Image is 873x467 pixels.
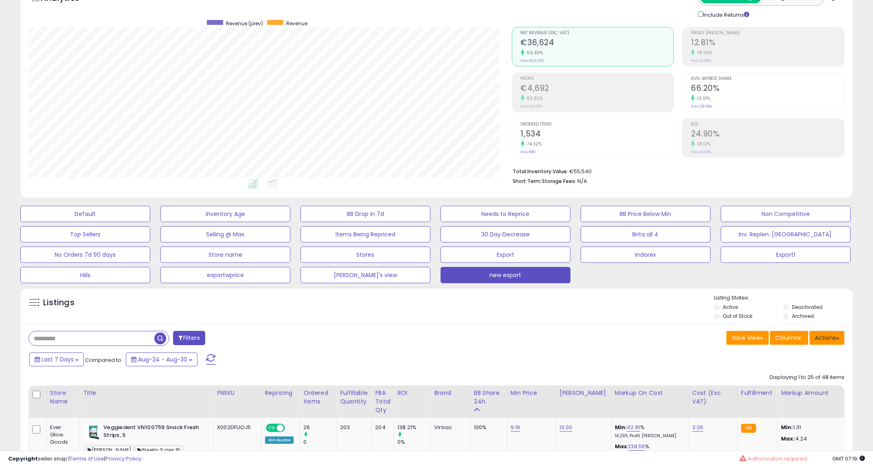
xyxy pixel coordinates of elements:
small: 13.01% [695,95,710,101]
label: Out of Stock [723,313,752,319]
span: Ordered Items [521,122,674,127]
div: seller snap | | [8,455,141,463]
div: Ordered Items [303,389,333,406]
span: Profit [521,77,674,81]
span: 2025-09-7 07:19 GMT [832,455,865,463]
span: Avg. Buybox Share [691,77,844,81]
small: 18.06% [695,50,712,56]
div: 138.21% [397,424,430,431]
small: Prev: 58.58% [691,104,712,109]
span: Aug-24 - Aug-30 [138,355,187,363]
button: exportwprice [160,267,290,283]
p: 1.31 [781,424,849,431]
a: 3.06 [692,423,704,432]
button: new export [441,267,570,283]
div: BB Share 24h. [474,389,504,406]
button: Inventory Age [160,206,290,222]
label: Active [723,304,738,311]
button: Actions [809,331,844,345]
div: Min Price [511,389,553,397]
div: Markup on Cost [615,389,685,397]
div: 0% [397,438,430,446]
h2: 12.81% [691,38,844,49]
th: The percentage added to the cost of goods (COGS) that forms the calculator for Min & Max prices. [611,385,689,418]
small: 83.82% [524,95,543,101]
button: No Orders 7d 90 days [20,247,150,263]
span: ON [267,425,277,432]
h2: €36,624 [521,38,674,49]
b: Veggiedent VN100759 Snack Fresh Strips, S [103,424,202,441]
b: Total Inventory Value: [513,168,568,175]
div: Cost (Exc. VAT) [692,389,734,406]
div: Win BuyBox [265,436,294,444]
div: 0 [303,438,336,446]
div: Store Name [50,389,76,406]
small: Prev: €2,553 [521,104,543,109]
label: Archived [792,313,814,319]
div: ROI [397,389,427,397]
span: Revenue [286,20,307,27]
p: 4.24 [781,435,849,443]
div: 203 [340,424,365,431]
small: 55.63% [524,50,543,56]
div: Fulfillment [741,389,774,397]
strong: Max: [781,435,795,443]
div: Include Returns [692,10,759,19]
h2: 24.90% [691,129,844,140]
span: Profit [PERSON_NAME] [691,31,844,35]
button: Export [441,247,570,263]
button: Filters [173,331,205,345]
button: Non Competitive [721,206,851,222]
button: Store name [160,247,290,263]
button: Columns [770,331,808,345]
small: Prev: 10.85% [691,58,711,63]
small: Prev: €23,532 [521,58,545,63]
button: Inv. Replen. [GEOGRAPHIC_DATA]. [721,226,851,242]
b: Min: [615,423,627,431]
p: Listing States: [714,294,853,302]
p: 14.25% Profit [PERSON_NAME] [615,433,682,439]
button: Needs to Reprice [441,206,570,222]
small: 74.32% [524,141,542,147]
a: Terms of Use [70,455,104,463]
div: [PERSON_NAME] [559,389,608,397]
div: Ever Glow Goods [50,424,73,446]
div: 100% [474,424,501,431]
button: Default [20,206,150,222]
span: OFF [283,425,296,432]
strong: Copyright [8,455,38,463]
b: Max: [615,443,629,450]
a: 138.56 [629,443,645,451]
span: Net Revenue (Exc. VAT) [521,31,674,35]
div: FNSKU [217,389,258,397]
a: 9.19 [511,423,520,432]
strong: Min: [781,423,793,431]
h2: €4,692 [521,84,674,95]
div: Virbac [434,424,464,431]
div: 26 [303,424,336,431]
span: N/A [578,177,588,185]
div: Title [83,389,210,397]
span: Compared to: [85,356,123,364]
button: Aug-24 - Aug-30 [126,352,197,366]
button: Stores [301,247,430,263]
small: Prev: 880 [521,150,536,154]
div: Markup Amount [781,389,851,397]
div: X002DFUOJ5 [217,424,255,431]
h5: Listings [43,297,75,308]
div: 204 [375,424,388,431]
button: Hiils [20,267,150,283]
li: €55,540 [513,166,839,176]
button: BB Drop in 7d [301,206,430,222]
button: Save View [726,331,769,345]
div: Repricing [265,389,297,397]
button: Items Being Repriced [301,226,430,242]
a: 13.00 [559,423,572,432]
button: BB Price Below Min [581,206,711,222]
button: Last 7 Days [29,352,84,366]
div: Fulfillable Quantity [340,389,368,406]
span: ROI [691,122,844,127]
button: Export1 [721,247,851,263]
h2: 66.20% [691,84,844,95]
h2: 1,534 [521,129,674,140]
